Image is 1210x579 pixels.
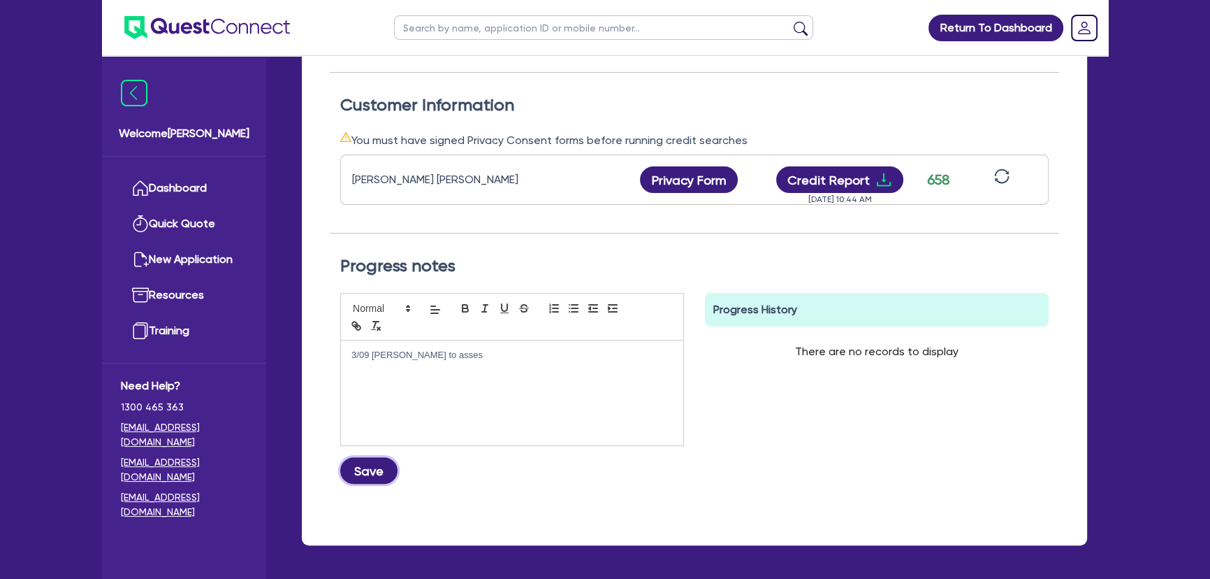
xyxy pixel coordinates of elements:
div: There are no records to display [778,327,975,377]
img: resources [132,287,149,303]
span: Welcome [PERSON_NAME] [119,125,249,142]
a: Dashboard [121,171,247,206]
img: new-application [132,251,149,268]
h2: Customer Information [340,95,1049,115]
a: Dropdown toggle [1066,10,1102,46]
a: [EMAIL_ADDRESS][DOMAIN_NAME] [121,420,247,450]
div: 658 [921,169,956,190]
input: Search by name, application ID or mobile number... [394,15,813,40]
img: training [132,322,149,339]
img: quest-connect-logo-blue [124,16,290,39]
button: Privacy Form [640,166,738,193]
h2: Progress notes [340,256,1049,276]
div: Progress History [705,293,1049,327]
div: [PERSON_NAME] [PERSON_NAME] [352,171,527,188]
a: Quick Quote [121,206,247,242]
img: icon-menu-close [121,80,147,106]
span: download [875,171,892,188]
span: warning [340,131,351,143]
button: Save [340,457,398,484]
a: Resources [121,278,247,313]
p: 3/09 [PERSON_NAME] to asses [351,349,673,362]
a: New Application [121,242,247,278]
button: Credit Reportdownload [776,166,904,193]
a: Training [121,313,247,349]
a: Return To Dashboard [928,15,1063,41]
a: [EMAIL_ADDRESS][DOMAIN_NAME] [121,455,247,485]
a: [EMAIL_ADDRESS][DOMAIN_NAME] [121,490,247,520]
span: 1300 465 363 [121,400,247,415]
button: sync [990,168,1014,192]
img: quick-quote [132,215,149,232]
div: You must have signed Privacy Consent forms before running credit searches [340,131,1049,149]
span: sync [994,169,1009,184]
span: Need Help? [121,378,247,394]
